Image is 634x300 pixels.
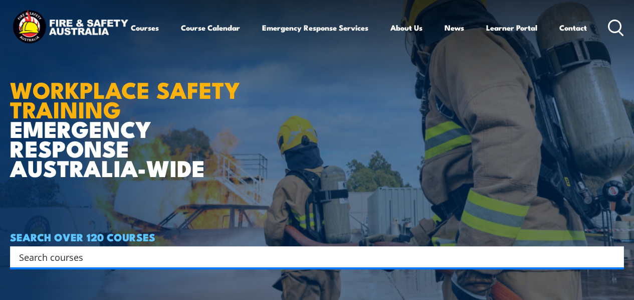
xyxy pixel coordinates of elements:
button: Search magnifier button [606,250,620,264]
a: Emergency Response Services [262,16,368,40]
input: Search input [19,249,602,264]
a: Contact [559,16,587,40]
a: About Us [390,16,422,40]
a: News [445,16,464,40]
a: Course Calendar [181,16,240,40]
h4: SEARCH OVER 120 COURSES [10,231,624,242]
a: Courses [131,16,159,40]
form: Search form [21,250,604,264]
a: Learner Portal [486,16,537,40]
h1: EMERGENCY RESPONSE AUSTRALIA-WIDE [10,54,255,178]
strong: WORKPLACE SAFETY TRAINING [10,72,240,126]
